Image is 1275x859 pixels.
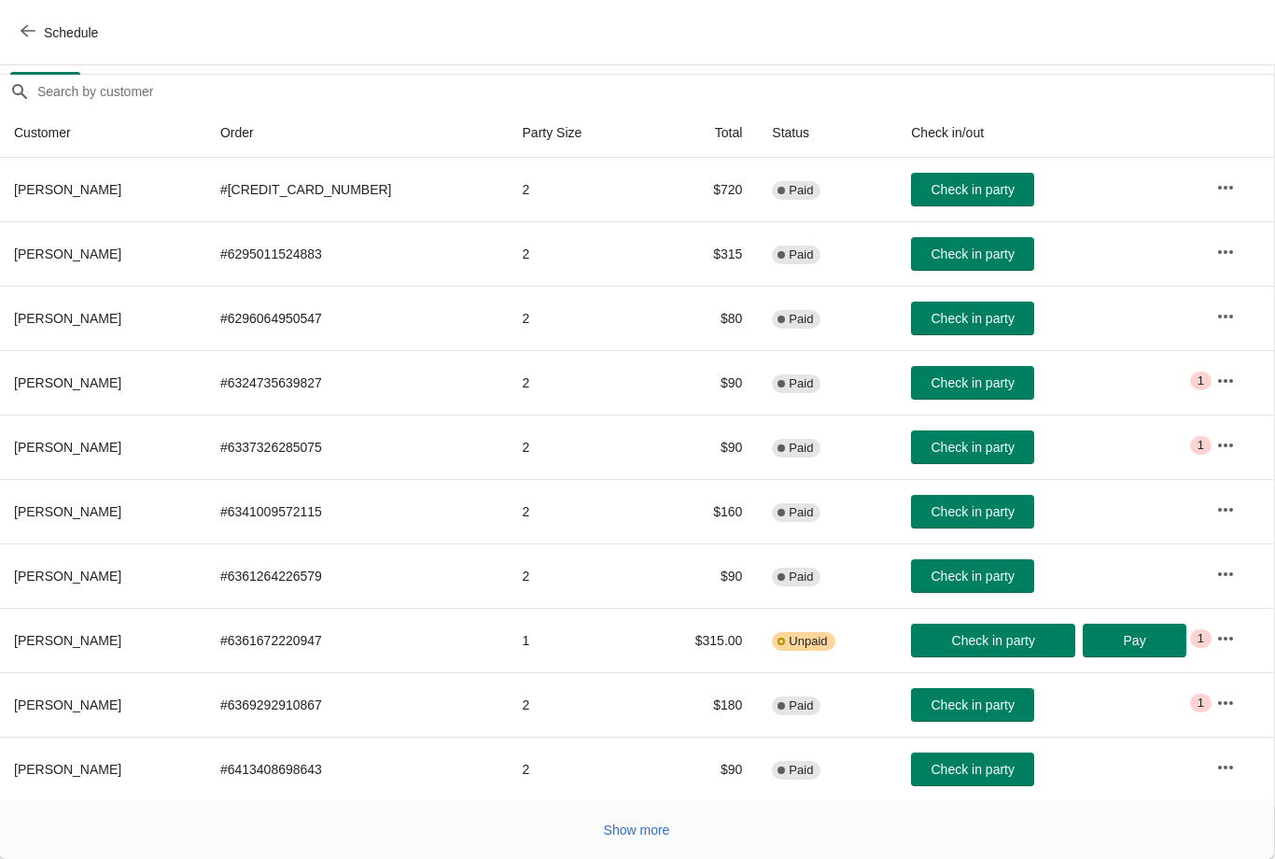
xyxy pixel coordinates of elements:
[1198,438,1204,453] span: 1
[14,504,121,519] span: [PERSON_NAME]
[789,312,813,327] span: Paid
[789,570,813,584] span: Paid
[205,221,508,286] td: # 6295011524883
[14,762,121,777] span: [PERSON_NAME]
[14,633,121,648] span: [PERSON_NAME]
[911,495,1034,528] button: Check in party
[9,16,113,49] button: Schedule
[205,479,508,543] td: # 6341009572115
[641,415,757,479] td: $90
[1083,624,1186,657] button: Pay
[757,108,896,158] th: Status
[911,559,1034,593] button: Check in party
[641,108,757,158] th: Total
[932,504,1015,519] span: Check in party
[205,415,508,479] td: # 6337326285075
[911,624,1075,657] button: Check in party
[789,183,813,198] span: Paid
[641,543,757,608] td: $90
[14,375,121,390] span: [PERSON_NAME]
[508,415,642,479] td: 2
[508,608,642,672] td: 1
[932,182,1015,197] span: Check in party
[508,286,642,350] td: 2
[932,246,1015,261] span: Check in party
[641,737,757,801] td: $90
[641,672,757,737] td: $180
[205,158,508,221] td: # [CREDIT_CARD_NUMBER]
[508,221,642,286] td: 2
[641,350,757,415] td: $90
[205,543,508,608] td: # 6361264226579
[789,247,813,262] span: Paid
[911,366,1034,400] button: Check in party
[205,286,508,350] td: # 6296064950547
[14,182,121,197] span: [PERSON_NAME]
[205,672,508,737] td: # 6369292910867
[932,569,1015,584] span: Check in party
[952,633,1035,648] span: Check in party
[205,608,508,672] td: # 6361672220947
[205,108,508,158] th: Order
[911,430,1034,464] button: Check in party
[911,688,1034,722] button: Check in party
[789,698,813,713] span: Paid
[1198,373,1204,388] span: 1
[932,311,1015,326] span: Check in party
[911,237,1034,271] button: Check in party
[508,479,642,543] td: 2
[1198,696,1204,711] span: 1
[14,697,121,712] span: [PERSON_NAME]
[205,737,508,801] td: # 6413408698643
[911,173,1034,206] button: Check in party
[14,440,121,455] span: [PERSON_NAME]
[508,543,642,608] td: 2
[932,440,1015,455] span: Check in party
[789,505,813,520] span: Paid
[1198,631,1204,646] span: 1
[932,375,1015,390] span: Check in party
[641,158,757,221] td: $720
[36,75,1274,108] input: Search by customer
[789,441,813,456] span: Paid
[641,221,757,286] td: $315
[596,813,678,847] button: Show more
[14,311,121,326] span: [PERSON_NAME]
[508,108,642,158] th: Party Size
[641,479,757,543] td: $160
[508,158,642,221] td: 2
[508,737,642,801] td: 2
[44,25,98,40] span: Schedule
[932,762,1015,777] span: Check in party
[911,302,1034,335] button: Check in party
[896,108,1201,158] th: Check in/out
[14,569,121,584] span: [PERSON_NAME]
[508,350,642,415] td: 2
[604,823,670,838] span: Show more
[1124,633,1146,648] span: Pay
[641,286,757,350] td: $80
[508,672,642,737] td: 2
[205,350,508,415] td: # 6324735639827
[789,634,827,649] span: Unpaid
[14,246,121,261] span: [PERSON_NAME]
[789,376,813,391] span: Paid
[641,608,757,672] td: $315.00
[911,753,1034,786] button: Check in party
[789,763,813,778] span: Paid
[932,697,1015,712] span: Check in party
